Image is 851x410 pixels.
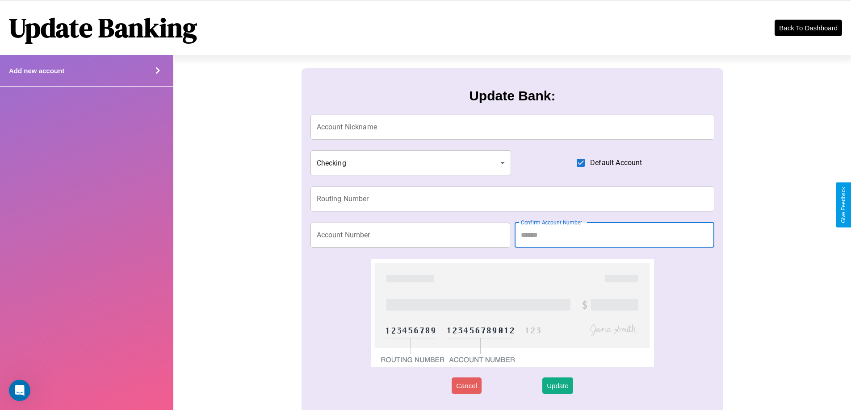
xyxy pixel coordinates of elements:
[542,377,573,394] button: Update
[590,157,642,168] span: Default Account
[521,219,582,226] label: Confirm Account Number
[469,88,555,104] h3: Update Bank:
[9,9,197,46] h1: Update Banking
[775,20,842,36] button: Back To Dashboard
[9,380,30,401] iframe: Intercom live chat
[9,67,64,75] h4: Add new account
[452,377,482,394] button: Cancel
[840,187,847,223] div: Give Feedback
[310,150,511,175] div: Checking
[371,259,654,367] img: check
